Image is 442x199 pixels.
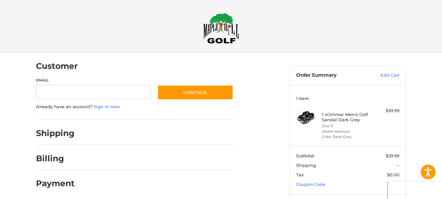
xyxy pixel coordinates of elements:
[396,163,399,168] span: --
[374,108,399,114] div: $39.99
[296,163,316,168] span: Shipping
[36,153,74,164] h2: Billing
[296,72,366,79] h3: Order Summary
[296,96,399,101] h3: 1 Item
[386,153,399,158] span: $39.99
[322,123,372,129] li: Size 11
[296,172,304,177] span: Tax
[157,85,233,100] button: Continue
[36,77,151,83] label: Email
[203,13,239,44] img: Maple Hill Golf
[322,134,372,140] li: Color Dark Grey
[36,178,75,189] h2: Payment
[296,182,326,187] a: Coupon Code
[366,72,399,79] a: Edit Cart
[94,104,120,109] a: Sign in now
[387,172,399,177] span: $0.00
[36,61,78,71] h2: Customer
[36,128,75,138] h2: Shipping
[322,129,372,134] li: Width Medium
[388,181,442,199] iframe: Google Customer Reviews
[296,153,314,158] span: Subtotal
[322,112,372,123] h4: 1 x Orlimar Men's Golf Sandal Dark Grey
[36,104,233,110] p: Already have an account?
